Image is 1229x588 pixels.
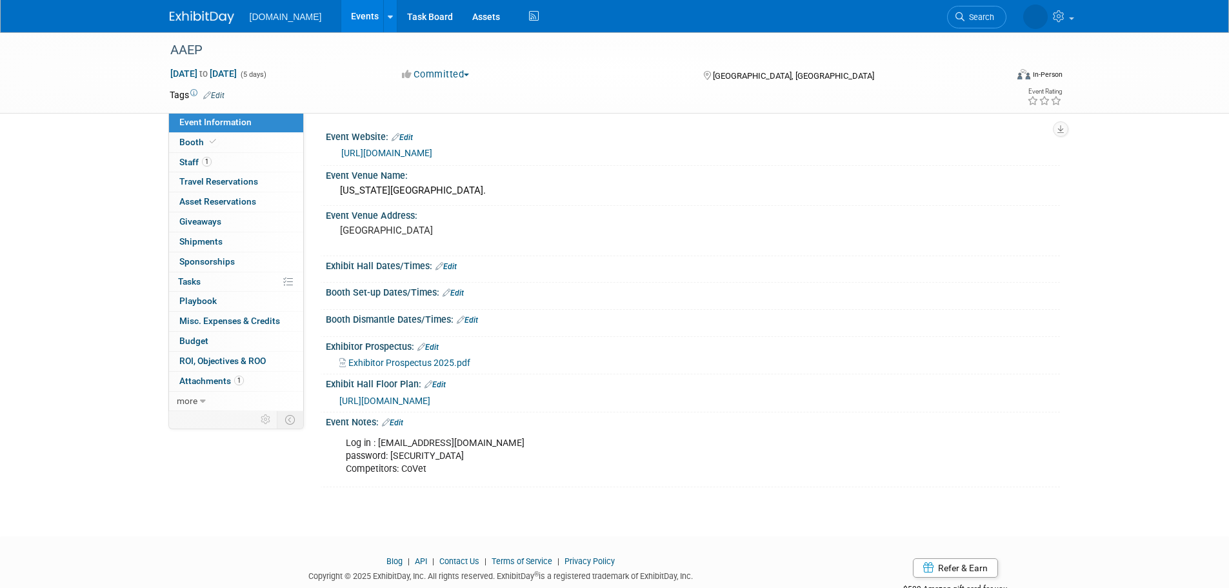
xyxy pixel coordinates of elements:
span: [DATE] [DATE] [170,68,237,79]
div: [US_STATE][GEOGRAPHIC_DATA]. [335,181,1050,201]
a: Exhibitor Prospectus 2025.pdf [339,358,470,368]
div: Event Venue Address: [326,206,1060,222]
a: Search [947,6,1006,28]
a: Refer & Earn [913,558,998,578]
span: [GEOGRAPHIC_DATA], [GEOGRAPHIC_DATA] [713,71,874,81]
span: ROI, Objectives & ROO [179,356,266,366]
a: API [415,556,427,566]
div: Booth Set-up Dates/Times: [326,283,1060,299]
a: more [169,392,303,411]
a: Edit [417,343,439,352]
span: Playbook [179,296,217,306]
a: Edit [457,316,478,325]
div: In-Person [1032,70,1063,79]
a: Edit [425,380,446,389]
span: more [177,396,197,406]
a: Terms of Service [492,556,552,566]
img: ExhibitDay [170,11,234,24]
span: to [197,68,210,79]
a: Contact Us [439,556,479,566]
div: Exhibitor Prospectus: [326,337,1060,354]
div: Event Format [930,67,1063,86]
span: | [554,556,563,566]
a: Shipments [169,232,303,252]
span: Asset Reservations [179,196,256,207]
div: AAEP [166,39,987,62]
a: Edit [392,133,413,142]
span: Search [964,12,994,22]
a: ROI, Objectives & ROO [169,352,303,371]
img: Format-Inperson.png [1017,69,1030,79]
a: Asset Reservations [169,192,303,212]
span: | [429,556,437,566]
div: Exhibit Hall Floor Plan: [326,374,1060,391]
span: Giveaways [179,216,221,227]
span: [DOMAIN_NAME] [250,12,322,22]
td: Personalize Event Tab Strip [255,411,277,428]
div: Event Venue Name: [326,166,1060,182]
a: Giveaways [169,212,303,232]
span: Staff [179,157,212,167]
span: Tasks [178,276,201,287]
div: Event Rating [1027,88,1062,95]
a: Booth [169,133,303,152]
a: Budget [169,332,303,351]
i: Booth reservation complete [210,138,216,145]
span: Budget [179,336,208,346]
a: Misc. Expenses & Credits [169,312,303,331]
div: Log in : [EMAIL_ADDRESS][DOMAIN_NAME] password: [SECURITY_DATA] Competitors: CoVet [337,431,918,482]
a: Edit [382,418,403,427]
span: Misc. Expenses & Credits [179,316,280,326]
span: Shipments [179,236,223,247]
span: Sponsorships [179,256,235,267]
div: Event Notes: [326,412,1060,429]
span: | [481,556,490,566]
span: 1 [202,157,212,167]
a: Event Information [169,113,303,132]
a: Privacy Policy [565,556,615,566]
span: Attachments [179,376,244,386]
span: | [405,556,413,566]
a: Edit [443,289,464,298]
div: Exhibit Hall Dates/Times: [326,256,1060,273]
span: (5 days) [239,70,266,79]
a: Edit [203,91,225,100]
td: Tags [170,88,225,101]
td: Toggle Event Tabs [277,411,303,428]
a: Tasks [169,272,303,292]
span: Event Information [179,117,252,127]
a: Travel Reservations [169,172,303,192]
span: Travel Reservations [179,176,258,187]
a: [URL][DOMAIN_NAME] [341,148,432,158]
span: 1 [234,376,244,385]
a: Sponsorships [169,252,303,272]
span: Exhibitor Prospectus 2025.pdf [348,358,470,368]
img: Cheyenne Carter [1023,5,1048,29]
a: [URL][DOMAIN_NAME] [339,396,430,406]
pre: [GEOGRAPHIC_DATA] [340,225,617,236]
a: Staff1 [169,153,303,172]
a: Attachments1 [169,372,303,391]
a: Playbook [169,292,303,311]
div: Event Website: [326,127,1060,144]
sup: ® [534,571,539,578]
a: Edit [435,262,457,271]
div: Booth Dismantle Dates/Times: [326,310,1060,327]
span: Booth [179,137,219,147]
div: Copyright © 2025 ExhibitDay, Inc. All rights reserved. ExhibitDay is a registered trademark of Ex... [170,567,833,582]
button: Committed [397,68,474,81]
a: Blog [386,556,403,566]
